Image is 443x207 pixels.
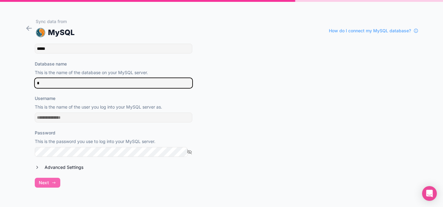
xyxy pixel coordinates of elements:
[36,27,75,38] div: MySQL
[35,104,192,110] p: This is the name of the user you log into your MySQL server as.
[329,28,418,34] a: How do I connect my MySQL database?
[36,28,46,38] img: MYSQL
[329,28,411,34] span: How do I connect my MySQL database?
[35,95,55,102] label: Username
[45,164,83,170] label: Advanced Settings
[36,18,75,25] h1: Sync data from
[35,61,67,67] label: Database name
[35,70,192,76] p: This is the name of the database on your MySQL server.
[35,130,55,136] label: Password
[422,186,437,201] div: Open Intercom Messenger
[35,138,192,145] p: This is the password you use to log into your MySQL server.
